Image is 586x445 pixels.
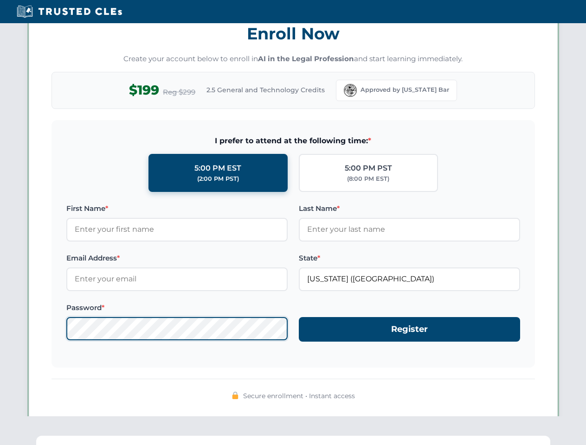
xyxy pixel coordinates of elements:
[52,54,535,64] p: Create your account below to enroll in and start learning immediately.
[361,85,449,95] span: Approved by [US_STATE] Bar
[344,84,357,97] img: Florida Bar
[243,391,355,401] span: Secure enrollment • Instant access
[129,80,159,101] span: $199
[52,19,535,48] h3: Enroll Now
[66,302,288,313] label: Password
[345,162,392,174] div: 5:00 PM PST
[14,5,125,19] img: Trusted CLEs
[232,392,239,399] img: 🔒
[66,267,288,291] input: Enter your email
[299,267,520,291] input: Florida (FL)
[299,203,520,214] label: Last Name
[194,162,241,174] div: 5:00 PM EST
[299,253,520,264] label: State
[66,218,288,241] input: Enter your first name
[299,317,520,342] button: Register
[66,135,520,147] span: I prefer to attend at the following time:
[299,218,520,241] input: Enter your last name
[66,203,288,214] label: First Name
[206,85,325,95] span: 2.5 General and Technology Credits
[66,253,288,264] label: Email Address
[197,174,239,184] div: (2:00 PM PST)
[163,87,195,98] span: Reg $299
[347,174,389,184] div: (8:00 PM EST)
[258,54,354,63] strong: AI in the Legal Profession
